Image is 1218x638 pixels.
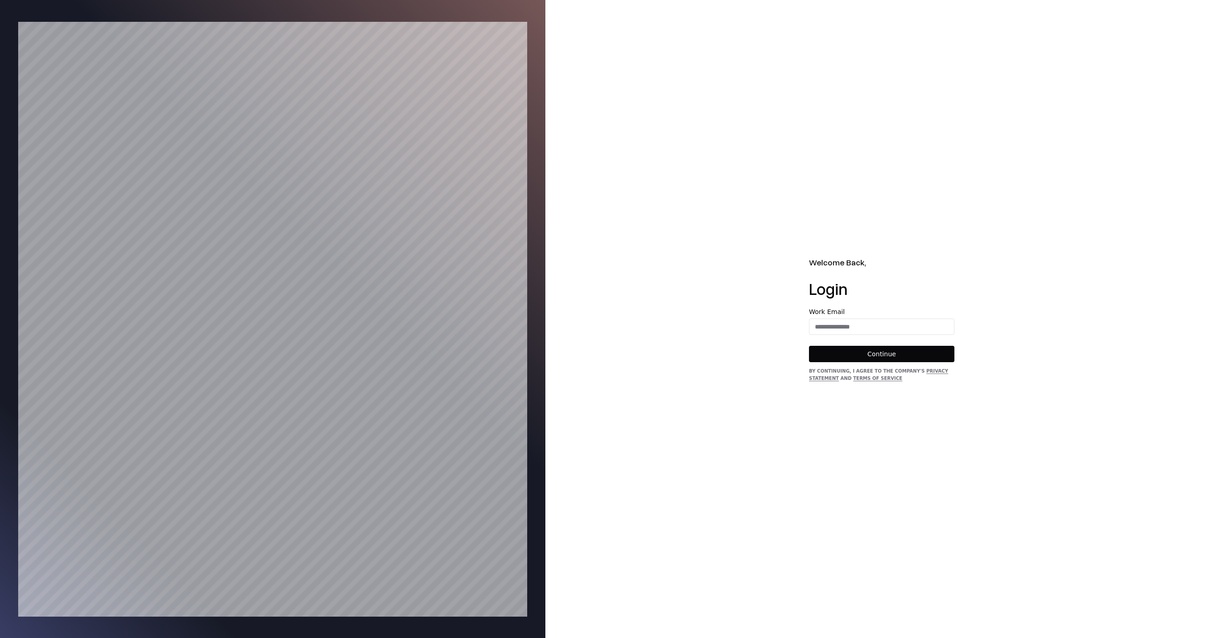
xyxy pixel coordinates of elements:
a: Privacy Statement [809,369,948,381]
a: Terms of Service [853,376,902,381]
label: Work Email [809,309,954,315]
h2: Welcome Back, [809,256,954,269]
button: Continue [809,346,954,362]
div: By continuing, I agree to the Company's and [809,368,954,382]
h1: Login [809,279,954,298]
